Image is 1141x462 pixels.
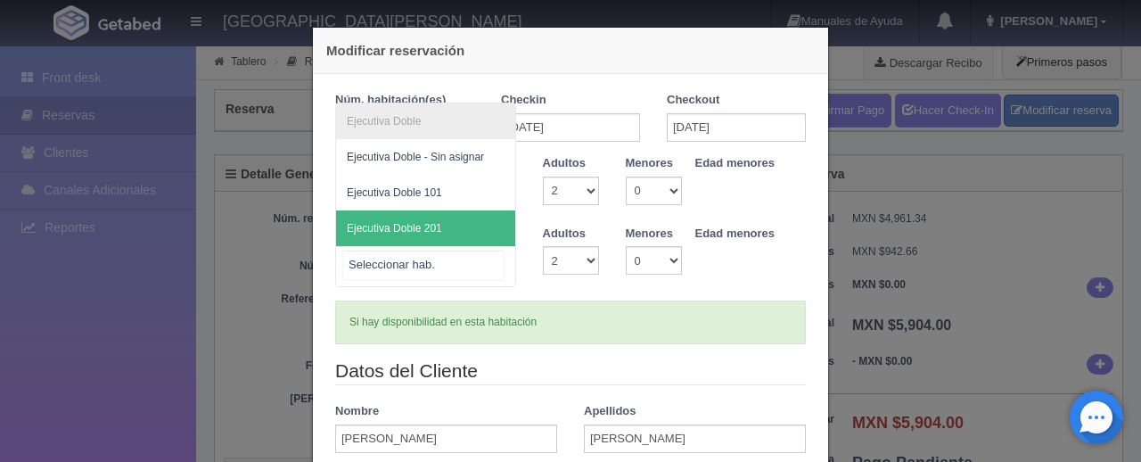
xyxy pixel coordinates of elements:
legend: Datos del Cliente [335,358,806,385]
label: Adultos [543,226,586,243]
label: Nombre [335,403,379,420]
label: Checkout [667,92,719,109]
span: Ejecutiva Doble - Sin asignar [347,151,484,163]
label: Edad menores [695,226,776,243]
label: Menores [626,155,673,172]
label: Adultos [543,155,586,172]
label: Menores [626,226,673,243]
label: Apellidos [584,403,636,420]
label: Edad menores [695,155,776,172]
span: Ejecutiva Doble 201 [347,222,442,235]
input: DD-MM-AAAA [501,113,640,142]
h4: Modificar reservación [326,41,815,60]
label: Checkin [501,92,546,109]
input: Seleccionar hab. [343,251,504,279]
input: DD-MM-AAAA [667,113,806,142]
span: Ejecutiva Doble 101 [347,186,442,199]
div: Si hay disponibilidad en esta habitación [335,301,806,344]
label: Núm. habitación(es) [335,92,446,109]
